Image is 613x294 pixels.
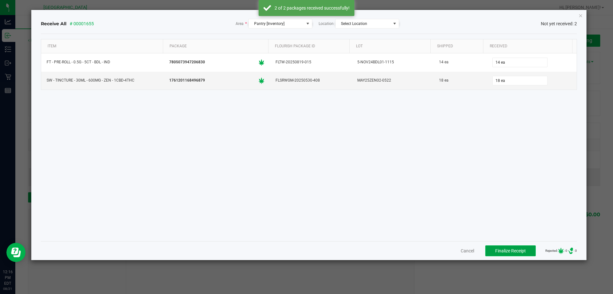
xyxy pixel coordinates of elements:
[356,58,430,67] div: 5-NOV24BDL01-1115
[341,21,367,26] span: Select Location
[541,20,577,27] span: Not yet received: 2
[274,76,348,85] div: FLSRWGM-20250530-408
[435,42,481,50] div: Shipped
[461,248,474,254] button: Cancel
[488,42,570,50] a: ReceivedSortable
[545,248,577,254] span: Rejected: : 0 : 0
[168,42,266,50] div: Package
[354,42,428,50] a: LotSortable
[579,12,583,19] button: Close
[46,42,160,50] a: ItemSortable
[335,19,399,28] span: NO DATA FOUND
[485,245,536,256] button: Finalize Receipt
[437,58,483,67] div: 14 ea
[437,76,483,85] div: 18 ea
[45,76,160,85] div: SW - TINCTURE - 30ML - 600MG - ZEN - 1CBD-4THC
[273,42,347,50] div: Flourish Package ID
[354,42,428,50] div: Lot
[6,243,26,262] iframe: Resource center
[493,76,547,85] input: 0 ea
[45,58,160,67] div: FT - PRE-ROLL - 0.5G - 5CT - BDL - IND
[558,248,564,254] span: Number of Cannabis barcodes either fully or partially rejected
[168,42,266,50] a: PackageSortable
[495,248,526,253] span: Finalize Receipt
[46,42,160,50] div: Item
[70,20,94,27] span: # 00001655
[319,21,334,27] span: Location
[274,58,348,67] div: FLTW-20250819-015
[493,58,547,67] input: 0 ea
[236,21,247,27] span: Area
[169,77,205,83] span: 1761201168496879
[169,59,205,65] span: 7805073947206830
[488,42,570,50] div: Received
[567,248,574,254] span: Number of Delivery Device barcodes either fully or partially rejected
[435,42,481,50] a: ShippedSortable
[356,76,430,85] div: MAY25ZEN02-0522
[275,5,350,11] div: 2 of 2 packages received successfully!
[273,42,347,50] a: Flourish Package IDSortable
[41,20,66,27] span: Receive All
[254,21,284,26] span: Pantry [Inventory]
